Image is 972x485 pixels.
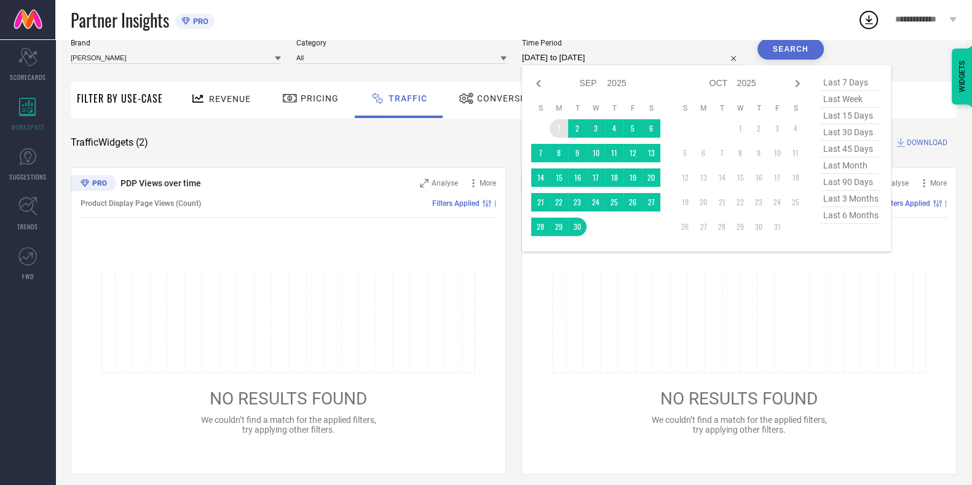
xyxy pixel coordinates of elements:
th: Saturday [642,103,660,113]
span: Revenue [209,94,251,104]
button: Search [757,39,824,60]
th: Wednesday [587,103,605,113]
td: Fri Oct 31 2025 [768,218,786,236]
span: Brand [71,39,281,47]
span: Product Display Page Views (Count) [81,199,201,208]
div: Previous month [531,76,546,91]
span: last 3 months [820,191,882,207]
span: Analyse [432,179,458,187]
td: Tue Sep 16 2025 [568,168,587,187]
td: Mon Sep 22 2025 [550,193,568,211]
td: Mon Sep 01 2025 [550,119,568,138]
td: Sat Oct 18 2025 [786,168,805,187]
td: Thu Sep 18 2025 [605,168,623,187]
td: Wed Oct 08 2025 [731,144,749,162]
td: Thu Oct 16 2025 [749,168,768,187]
td: Mon Oct 20 2025 [694,193,713,211]
span: We couldn’t find a match for the applied filters, try applying other filters. [652,415,827,435]
th: Wednesday [731,103,749,113]
td: Tue Oct 28 2025 [713,218,731,236]
span: last 90 days [820,174,882,191]
span: last 7 days [820,74,882,91]
td: Wed Sep 10 2025 [587,144,605,162]
td: Sat Sep 27 2025 [642,193,660,211]
div: Premium [71,175,116,194]
span: WORKSPACE [11,122,45,132]
td: Sat Oct 11 2025 [786,144,805,162]
span: NO RESULTS FOUND [210,388,367,409]
span: DOWNLOAD [907,136,947,149]
td: Tue Oct 21 2025 [713,193,731,211]
td: Wed Oct 29 2025 [731,218,749,236]
td: Thu Oct 30 2025 [749,218,768,236]
td: Sat Sep 20 2025 [642,168,660,187]
th: Sunday [531,103,550,113]
span: SUGGESTIONS [9,172,47,181]
td: Sat Oct 25 2025 [786,193,805,211]
td: Sun Oct 19 2025 [676,193,694,211]
span: last month [820,157,882,174]
td: Sun Sep 14 2025 [531,168,550,187]
span: We couldn’t find a match for the applied filters, try applying other filters. [201,415,376,435]
div: Next month [790,76,805,91]
td: Fri Oct 10 2025 [768,144,786,162]
th: Thursday [749,103,768,113]
svg: Zoom [420,179,429,187]
span: Traffic [389,93,427,103]
td: Fri Sep 26 2025 [623,193,642,211]
td: Sun Oct 05 2025 [676,144,694,162]
td: Wed Oct 22 2025 [731,193,749,211]
td: Fri Oct 03 2025 [768,119,786,138]
td: Mon Oct 13 2025 [694,168,713,187]
span: Category [296,39,507,47]
th: Monday [550,103,568,113]
td: Thu Sep 25 2025 [605,193,623,211]
td: Mon Oct 06 2025 [694,144,713,162]
th: Monday [694,103,713,113]
td: Wed Oct 15 2025 [731,168,749,187]
td: Sat Sep 13 2025 [642,144,660,162]
span: Filter By Use-Case [77,91,163,106]
span: More [930,179,947,187]
span: Time Period [522,39,742,47]
span: Partner Insights [71,7,169,33]
td: Sun Sep 07 2025 [531,144,550,162]
td: Tue Oct 07 2025 [713,144,731,162]
td: Sun Sep 28 2025 [531,218,550,236]
td: Wed Sep 03 2025 [587,119,605,138]
td: Tue Sep 30 2025 [568,218,587,236]
span: TRENDS [17,222,38,231]
td: Wed Sep 17 2025 [587,168,605,187]
th: Friday [768,103,786,113]
th: Sunday [676,103,694,113]
th: Friday [623,103,642,113]
td: Sat Oct 04 2025 [786,119,805,138]
th: Thursday [605,103,623,113]
span: Filters Applied [432,199,480,208]
div: Open download list [858,9,880,31]
td: Fri Sep 05 2025 [623,119,642,138]
input: Select time period [522,50,742,65]
td: Mon Sep 15 2025 [550,168,568,187]
span: Traffic Widgets ( 2 ) [71,136,148,149]
span: last week [820,91,882,108]
span: PRO [190,17,208,26]
td: Tue Sep 23 2025 [568,193,587,211]
th: Tuesday [568,103,587,113]
td: Mon Sep 29 2025 [550,218,568,236]
td: Sun Oct 26 2025 [676,218,694,236]
td: Wed Oct 01 2025 [731,119,749,138]
td: Thu Oct 23 2025 [749,193,768,211]
th: Saturday [786,103,805,113]
span: Analyse [882,179,909,187]
span: Pricing [301,93,339,103]
span: Conversion [477,93,537,103]
span: FWD [22,272,34,281]
td: Thu Sep 04 2025 [605,119,623,138]
td: Mon Oct 27 2025 [694,218,713,236]
span: last 15 days [820,108,882,124]
td: Sun Sep 21 2025 [531,193,550,211]
td: Fri Oct 17 2025 [768,168,786,187]
td: Thu Oct 09 2025 [749,144,768,162]
td: Tue Sep 09 2025 [568,144,587,162]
